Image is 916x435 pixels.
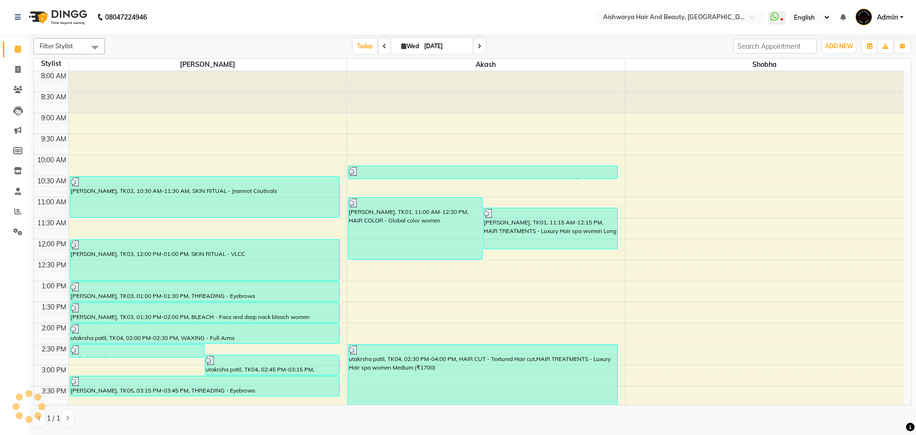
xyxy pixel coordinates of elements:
[855,9,872,25] img: Admin
[205,355,339,375] div: utakrsha patil, TK04, 02:45 PM-03:15 PM, THREADING - Eyebrows
[70,282,339,301] div: [PERSON_NAME], TK03, 01:00 PM-01:30 PM, THREADING - Eyebrows
[47,414,60,424] span: 1 / 1
[40,386,68,396] div: 3:30 PM
[35,155,68,165] div: 10:00 AM
[348,198,482,259] div: [PERSON_NAME], TK01, 11:00 AM-12:30 PM, HAIR COLOR - Global color women
[70,324,339,343] div: utakrsha patil, TK04, 02:00 PM-02:30 PM, WAXING - Full Arms
[39,92,68,102] div: 8:30 AM
[353,39,377,53] span: Today
[70,303,339,322] div: [PERSON_NAME], TK03, 01:30 PM-02:00 PM, BLEACH - Face and deep nack bleach women
[348,345,617,406] div: utakrsha patil, TK04, 02:30 PM-04:00 PM, HAIR CUT - Textured Hair cut,HAIR TREATMENTS - Luxury Ha...
[35,218,68,228] div: 11:30 AM
[625,59,904,71] span: Shobha
[40,281,68,291] div: 1:00 PM
[39,134,68,144] div: 9:30 AM
[39,71,68,81] div: 8:00 AM
[70,376,339,396] div: [PERSON_NAME], TK05, 03:15 PM-03:45 PM, THREADING - Eyebrows
[40,365,68,375] div: 3:00 PM
[40,302,68,312] div: 1:30 PM
[105,4,147,31] b: 08047224946
[40,42,73,50] span: Filter Stylist
[70,240,339,280] div: [PERSON_NAME], TK03, 12:00 PM-01:00 PM, SKIN RITUAL - VLCC
[822,40,855,53] button: ADD NEW
[825,42,853,50] span: ADD NEW
[39,113,68,123] div: 9:00 AM
[348,166,617,179] div: [PERSON_NAME], TK02, 10:15 AM-10:35 AM, SHAMPOO - [PERSON_NAME] and Conditioner women
[877,12,898,22] span: Admin
[70,345,204,357] div: utakrsha patil, TK04, 02:30 PM-02:50 PM, WAXING - Under Arms
[733,39,817,53] input: Search Appointment
[421,39,469,53] input: 2025-09-03
[35,176,68,186] div: 10:30 AM
[40,323,68,333] div: 2:00 PM
[36,239,68,249] div: 12:00 PM
[70,177,339,217] div: [PERSON_NAME], TK02, 10:30 AM-11:30 AM, SKIN RITUAL - Jeannot Ceuticals
[347,59,625,71] span: Akash
[36,260,68,270] div: 12:30 PM
[24,4,90,31] img: logo
[483,208,617,249] div: [PERSON_NAME], TK01, 11:15 AM-12:15 PM, HAIR TREATMENTS - Luxury Hair spa women Long
[35,197,68,207] div: 11:00 AM
[34,59,68,69] div: Stylist
[69,59,347,71] span: [PERSON_NAME]
[40,344,68,354] div: 2:30 PM
[399,42,421,50] span: Wed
